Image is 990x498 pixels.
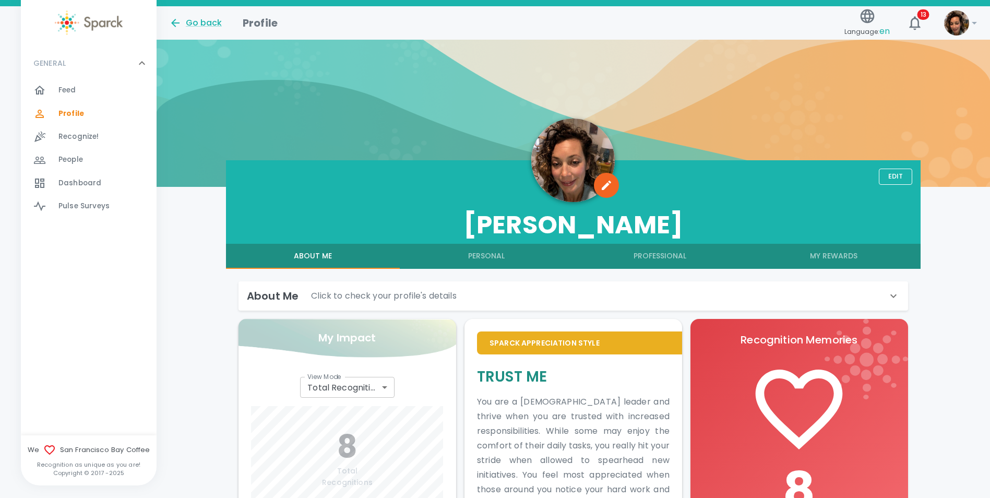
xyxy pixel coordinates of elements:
div: GENERAL [21,79,157,222]
span: Feed [58,85,76,96]
button: Personal [400,244,574,269]
a: People [21,148,157,171]
button: 13 [902,10,927,35]
img: logo [825,319,908,399]
button: About Me [226,244,400,269]
span: Profile [58,109,84,119]
p: Sparck Appreciation Style [490,338,670,348]
div: About MeClick to check your profile's details [238,281,908,311]
button: Professional [573,244,747,269]
a: Feed [21,79,157,102]
div: full width tabs [226,244,921,269]
span: We San Francisco Bay Coffee [21,444,157,456]
span: Dashboard [58,178,101,188]
h3: [PERSON_NAME] [226,210,921,240]
p: Click to check your profile's details [311,290,457,302]
img: Picture of Nicole [944,10,969,35]
span: People [58,155,83,165]
label: View Mode [307,372,341,381]
span: Pulse Surveys [58,201,110,211]
img: Sparck logo [55,10,123,35]
p: My Impact [318,329,376,346]
span: Recognize! [58,132,99,142]
h1: Profile [243,15,278,31]
button: Edit [879,169,912,185]
div: GENERAL [21,48,157,79]
p: Recognition as unique as you are! [21,460,157,469]
button: My Rewards [747,244,921,269]
a: Sparck logo [21,10,157,35]
img: Picture of Nicole Perry [531,118,615,202]
p: Recognition Memories [703,331,896,348]
a: Pulse Surveys [21,195,157,218]
p: Copyright © 2017 - 2025 [21,469,157,477]
a: Recognize! [21,125,157,148]
h5: Trust Me [477,367,670,386]
span: en [879,25,890,37]
span: 13 [917,9,929,20]
a: Profile [21,102,157,125]
h6: About Me [247,288,299,304]
span: Language: [844,25,890,39]
div: Total Recognitions [300,377,394,398]
a: Dashboard [21,172,157,195]
button: Go back [169,17,222,29]
button: Language:en [840,5,894,42]
p: GENERAL [33,58,66,68]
